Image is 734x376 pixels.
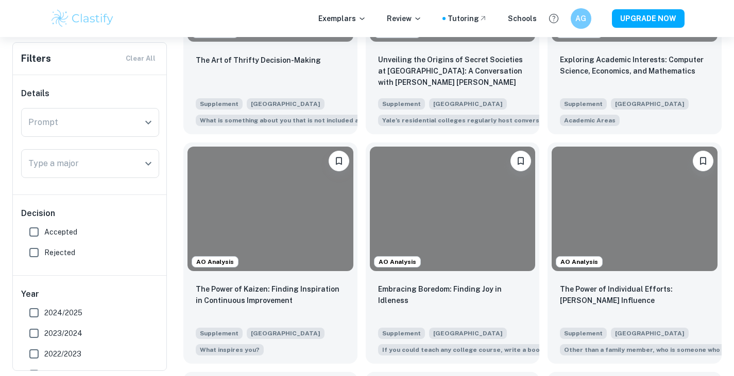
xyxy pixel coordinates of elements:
[448,13,487,24] a: Tutoring
[196,328,243,339] span: Supplement
[693,151,713,171] button: Bookmark
[378,328,425,339] span: Supplement
[50,8,115,29] img: Clastify logo
[378,283,527,306] p: Embracing Boredom: Finding Joy in Idleness
[382,345,611,354] span: If you could teach any college course, write a book, or create an original
[378,114,625,126] span: Yale’s residential colleges regularly host conversations with guests representing a wide range of...
[44,328,82,339] span: 2023/2024
[429,98,507,110] span: [GEOGRAPHIC_DATA]
[560,328,607,339] span: Supplement
[200,116,439,125] span: What is something about you that is not included anywhere else in your appl
[247,98,325,110] span: [GEOGRAPHIC_DATA]
[560,54,709,77] p: Exploring Academic Interests: Computer Science, Economics, and Mathematics
[318,13,366,24] p: Exemplars
[378,54,527,88] p: Unveiling the Origins of Secret Societies at Yale: A Conversation with William Huntington Russell
[548,142,722,363] a: AO AnalysisBookmarkThe Power of Individual Efforts: Bill Clinton's InfluenceSupplement[GEOGRAPHIC...
[196,55,321,66] p: The Art of Thrifty Decision-Making
[429,328,507,339] span: [GEOGRAPHIC_DATA]
[560,283,709,306] p: The Power of Individual Efforts: Bill Clinton's Influence
[560,114,620,126] span: Students at Yale have time to explore their academic interests before committing to one or more m...
[560,98,607,110] span: Supplement
[329,151,349,171] button: Bookmark
[366,142,540,363] a: AO AnalysisBookmarkEmbracing Boredom: Finding Joy in IdlenessSupplement[GEOGRAPHIC_DATA]If you co...
[510,151,531,171] button: Bookmark
[378,98,425,110] span: Supplement
[575,13,587,24] h6: AG
[564,116,616,125] span: Academic Areas
[21,288,159,300] h6: Year
[44,226,77,238] span: Accepted
[44,307,82,318] span: 2024/2025
[141,156,156,171] button: Open
[571,8,591,29] button: AG
[374,257,420,266] span: AO Analysis
[382,116,621,125] span: Yale’s residential colleges regularly host conversations with guests repres
[196,283,345,306] p: The Power of Kaizen: Finding Inspiration in Continuous Improvement
[21,87,159,100] h6: Details
[21,51,51,66] h6: Filters
[387,13,422,24] p: Review
[612,9,685,28] button: UPGRADE NOW
[44,348,81,360] span: 2022/2023
[545,10,562,27] button: Help and Feedback
[556,257,602,266] span: AO Analysis
[141,115,156,130] button: Open
[508,13,537,24] a: Schools
[21,207,159,220] h6: Decision
[200,345,260,354] span: What inspires you?
[196,343,264,355] span: What inspires you?
[247,328,325,339] span: [GEOGRAPHIC_DATA]
[183,142,357,363] a: AO AnalysisBookmarkThe Power of Kaizen: Finding Inspiration in Continuous ImprovementSupplement[G...
[196,114,443,126] span: What is something about you that is not included anywhere else in your application?
[378,343,616,355] span: If you could teach any college course, write a book, or create an original piece of art of any ki...
[611,328,689,339] span: [GEOGRAPHIC_DATA]
[196,98,243,110] span: Supplement
[44,247,75,258] span: Rejected
[611,98,689,110] span: [GEOGRAPHIC_DATA]
[192,257,238,266] span: AO Analysis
